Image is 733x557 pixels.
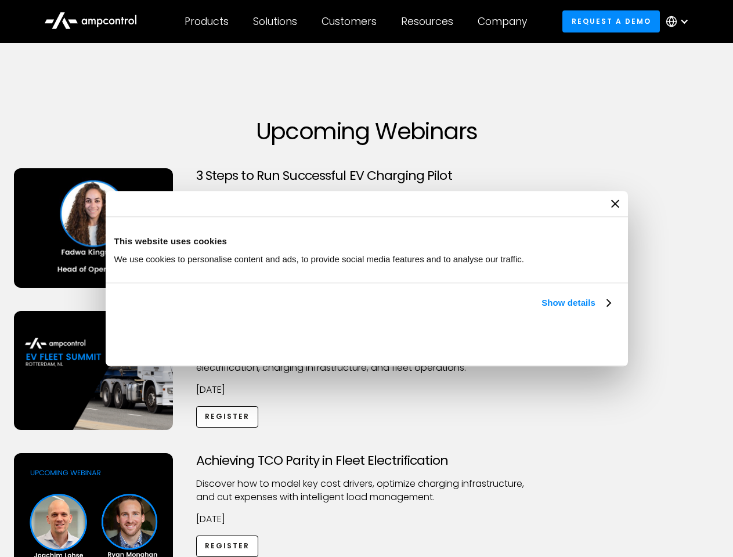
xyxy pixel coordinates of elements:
[478,15,527,28] div: Company
[322,15,377,28] div: Customers
[185,15,229,28] div: Products
[401,15,453,28] div: Resources
[196,513,537,526] p: [DATE]
[14,117,720,145] h1: Upcoming Webinars
[196,478,537,504] p: Discover how to model key cost drivers, optimize charging infrastructure, and cut expenses with i...
[253,15,297,28] div: Solutions
[196,384,537,396] p: [DATE]
[611,200,619,208] button: Close banner
[448,323,615,357] button: Okay
[562,10,660,32] a: Request a demo
[114,254,525,264] span: We use cookies to personalise content and ads, to provide social media features and to analyse ou...
[196,168,537,183] h3: 3 Steps to Run Successful EV Charging Pilot
[114,234,619,248] div: This website uses cookies
[196,536,259,557] a: Register
[541,296,610,310] a: Show details
[196,406,259,428] a: Register
[196,453,537,468] h3: Achieving TCO Parity in Fleet Electrification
